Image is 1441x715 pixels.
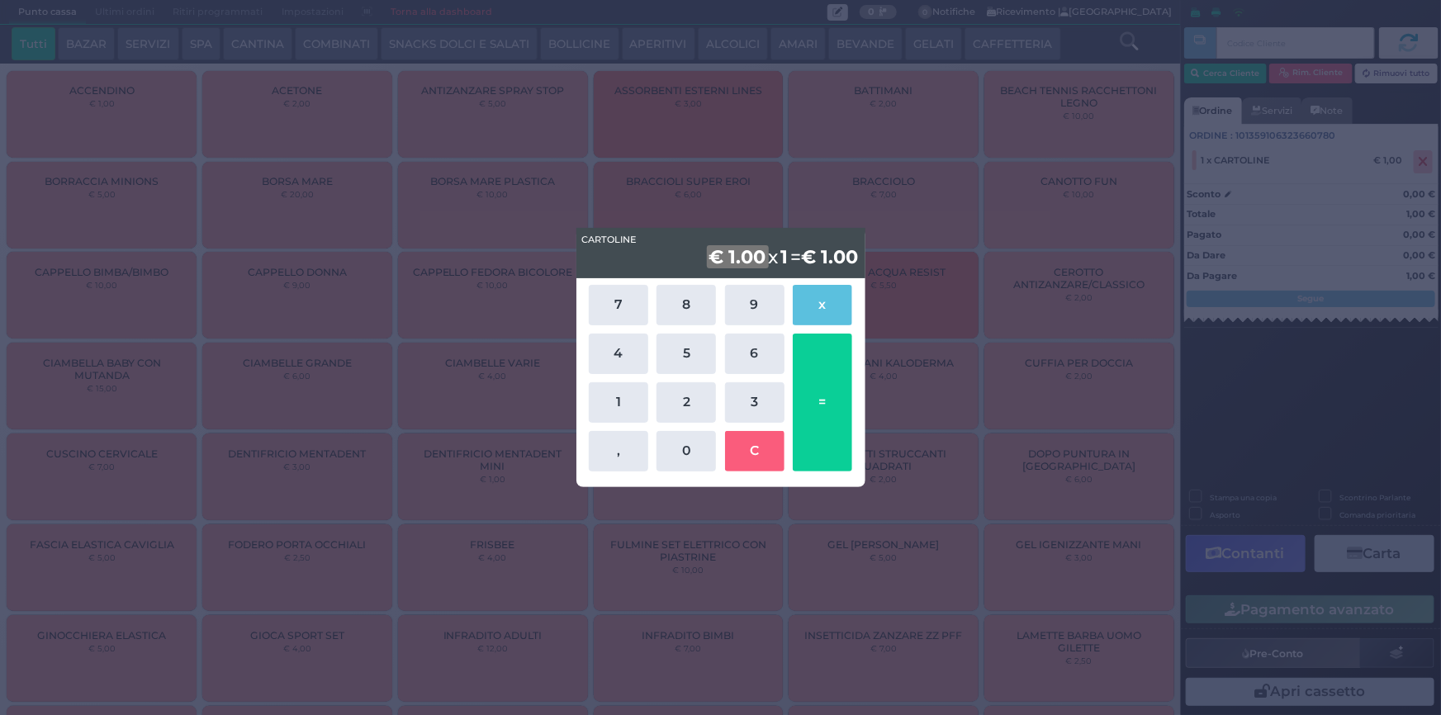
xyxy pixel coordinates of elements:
[589,382,648,423] button: 1
[582,233,638,247] span: CARTOLINE
[707,245,769,268] b: € 1.00
[725,431,784,471] button: C
[793,285,852,325] button: x
[657,382,716,423] button: 2
[725,334,784,374] button: 6
[793,334,852,471] button: =
[589,285,648,325] button: 7
[725,382,784,423] button: 3
[725,285,784,325] button: 9
[779,245,791,268] b: 1
[657,334,716,374] button: 5
[657,285,716,325] button: 8
[657,431,716,471] button: 0
[576,228,865,277] div: x =
[589,431,648,471] button: ,
[589,334,648,374] button: 4
[801,245,858,268] b: € 1.00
